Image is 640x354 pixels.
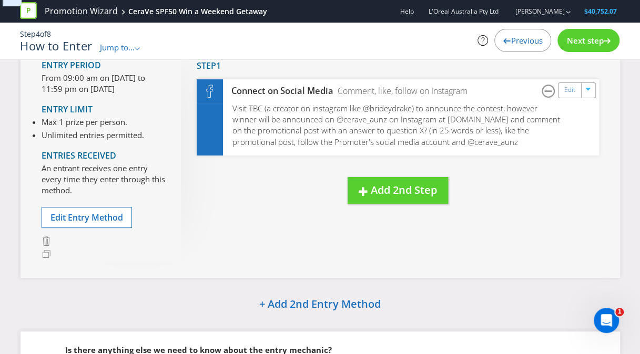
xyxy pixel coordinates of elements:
[42,163,165,196] p: An entrant receives one entry every time they enter through this method.
[20,29,36,39] span: Step
[511,35,542,46] span: Previous
[128,6,267,17] div: CeraVe SPF50 Win a Weekend Getaway
[504,7,564,16] a: [PERSON_NAME]
[42,103,93,115] span: Entry Limit
[42,151,165,161] h4: Entries Received
[45,5,118,17] a: Promotion Wizard
[20,39,92,52] h1: How to Enter
[42,117,144,128] li: Max 1 prize per person.
[566,35,603,46] span: Next step
[42,72,165,95] p: From 09:00 am on [DATE] to 11:59 pm on [DATE]
[223,85,334,97] div: Connect on Social Media
[259,297,381,311] span: + Add 2nd Entry Method
[47,29,51,39] span: 8
[584,7,616,16] span: $40,752.07
[36,29,40,39] span: 4
[333,85,468,97] div: Comment, like, follow on Instagram
[42,207,132,228] button: Edit Entry Method
[40,29,47,39] span: of
[100,42,135,53] span: Jump to...
[348,177,448,204] button: Add 2nd Step
[615,308,624,316] span: 1
[400,7,413,16] a: Help
[50,212,123,223] span: Edit Entry Method
[232,294,408,316] button: + Add 2nd Entry Method
[564,84,575,96] a: Edit
[371,183,437,197] span: Add 2nd Step
[42,130,144,141] li: Unlimited entries permitted.
[428,7,498,16] span: L'Oreal Australia Pty Ltd
[232,103,560,147] span: Visit TBC (a creator on instagram like @brideydrake) to announce the contest, however winner will...
[594,308,619,333] iframe: Intercom live chat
